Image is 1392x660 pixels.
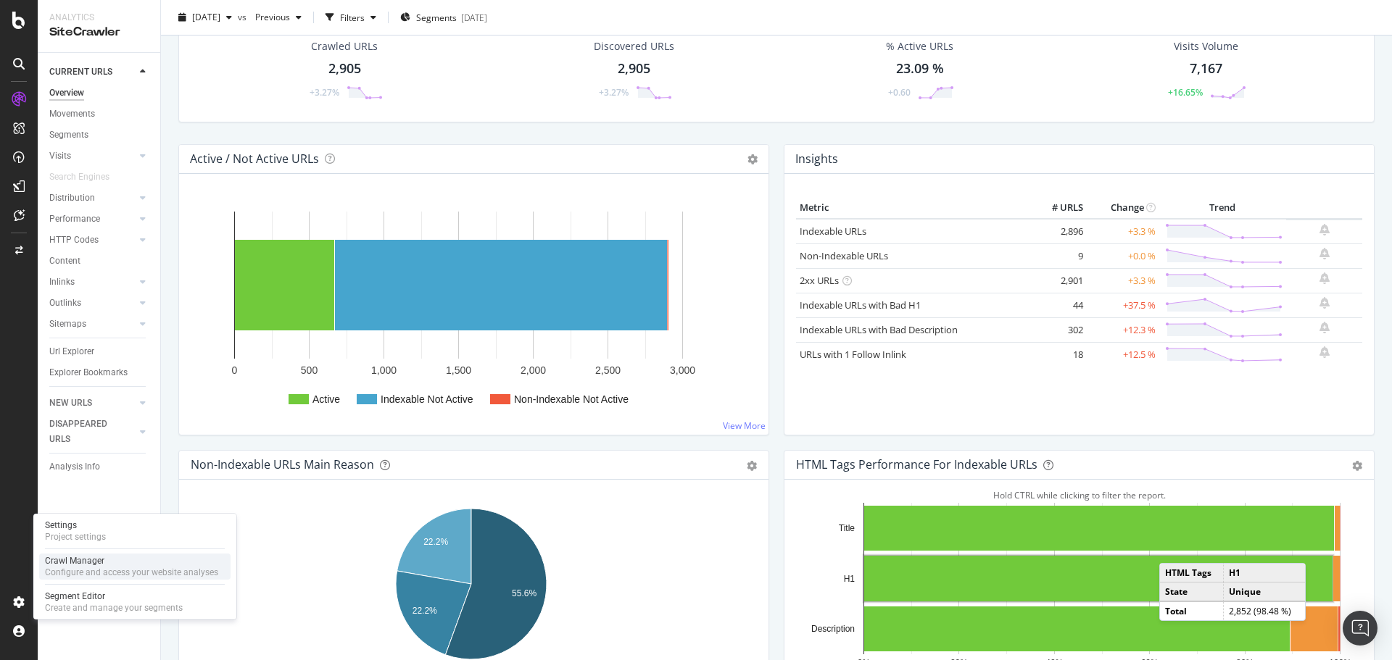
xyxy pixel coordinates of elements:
[49,254,150,269] a: Content
[49,317,86,332] div: Sitemaps
[49,64,136,80] a: CURRENT URLS
[192,11,220,23] span: 2025 Sep. 14th
[49,191,136,206] a: Distribution
[413,606,437,616] text: 22.2%
[49,344,150,359] a: Url Explorer
[594,39,674,54] div: Discovered URLs
[340,11,365,23] div: Filters
[795,149,838,169] h4: Insights
[1087,342,1159,367] td: +12.5 %
[1029,197,1087,219] th: # URLS
[190,149,319,169] h4: Active / Not Active URLs
[45,567,218,578] div: Configure and access your website analyses
[1352,461,1362,471] div: gear
[670,364,695,376] text: 3,000
[39,518,231,544] a: SettingsProject settings
[49,24,149,41] div: SiteCrawler
[796,457,1037,472] div: HTML Tags Performance for Indexable URLs
[800,274,839,287] a: 2xx URLs
[800,348,906,361] a: URLs with 1 Follow Inlink
[1168,86,1203,99] div: +16.65%
[1087,293,1159,317] td: +37.5 %
[595,364,621,376] text: 2,500
[1029,342,1087,367] td: 18
[39,554,231,580] a: Crawl ManagerConfigure and access your website analyses
[1029,293,1087,317] td: 44
[800,249,888,262] a: Non-Indexable URLs
[1160,601,1224,620] td: Total
[446,364,471,376] text: 1,500
[49,459,100,475] div: Analysis Info
[1029,219,1087,244] td: 2,896
[49,275,75,290] div: Inlinks
[311,39,378,54] div: Crawled URLs
[1319,248,1330,259] div: bell-plus
[49,191,95,206] div: Distribution
[49,12,149,24] div: Analytics
[49,170,109,185] div: Search Engines
[1319,346,1330,358] div: bell-plus
[49,317,136,332] a: Sitemaps
[1159,197,1286,219] th: Trend
[49,365,150,380] a: Explorer Bookmarks
[896,59,944,78] div: 23.09 %
[49,296,136,311] a: Outlinks
[1190,59,1222,78] div: 7,167
[249,11,290,23] span: Previous
[232,364,238,376] text: 0
[49,106,150,122] a: Movements
[191,457,374,472] div: Non-Indexable URLs Main Reason
[839,523,855,533] text: Title
[1319,224,1330,235] div: bell-plus
[1319,272,1330,284] div: bell-plus
[49,275,136,290] a: Inlinks
[844,574,855,584] text: H1
[1160,582,1224,601] td: State
[49,128,88,143] div: Segments
[796,197,1029,219] th: Metric
[514,393,629,405] text: Non-Indexable Not Active
[45,519,106,531] div: Settings
[423,537,448,547] text: 22.2%
[320,6,382,29] button: Filters
[800,225,866,238] a: Indexable URLs
[1029,268,1087,293] td: 2,901
[49,149,71,164] div: Visits
[39,589,231,615] a: Segment EditorCreate and manage your segments
[45,555,218,567] div: Crawl Manager
[49,85,150,101] a: Overview
[1029,243,1087,268] td: 9
[888,86,911,99] div: +0.60
[49,254,80,269] div: Content
[45,531,106,543] div: Project settings
[1319,322,1330,333] div: bell-plus
[49,396,92,411] div: NEW URLS
[49,296,81,311] div: Outlinks
[301,364,318,376] text: 500
[381,393,473,405] text: Indexable Not Active
[49,106,95,122] div: Movements
[49,365,128,380] div: Explorer Bookmarks
[886,39,953,54] div: % Active URLs
[723,419,766,432] a: View More
[1087,268,1159,293] td: +3.3 %
[461,11,487,23] div: [DATE]
[394,6,493,29] button: Segments[DATE]
[747,461,757,471] div: gear
[1087,219,1159,244] td: +3.3 %
[747,154,758,164] i: Options
[45,602,183,614] div: Create and manage your segments
[49,417,136,447] a: DISAPPEARED URLS
[1319,297,1330,309] div: bell-plus
[49,170,124,185] a: Search Engines
[371,364,397,376] text: 1,000
[1224,582,1305,601] td: Unique
[800,298,921,312] a: Indexable URLs with Bad H1
[49,85,84,101] div: Overview
[238,11,249,23] span: vs
[49,417,123,447] div: DISAPPEARED URLS
[49,396,136,411] a: NEW URLS
[599,86,629,99] div: +3.27%
[49,344,94,359] div: Url Explorer
[173,6,238,29] button: [DATE]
